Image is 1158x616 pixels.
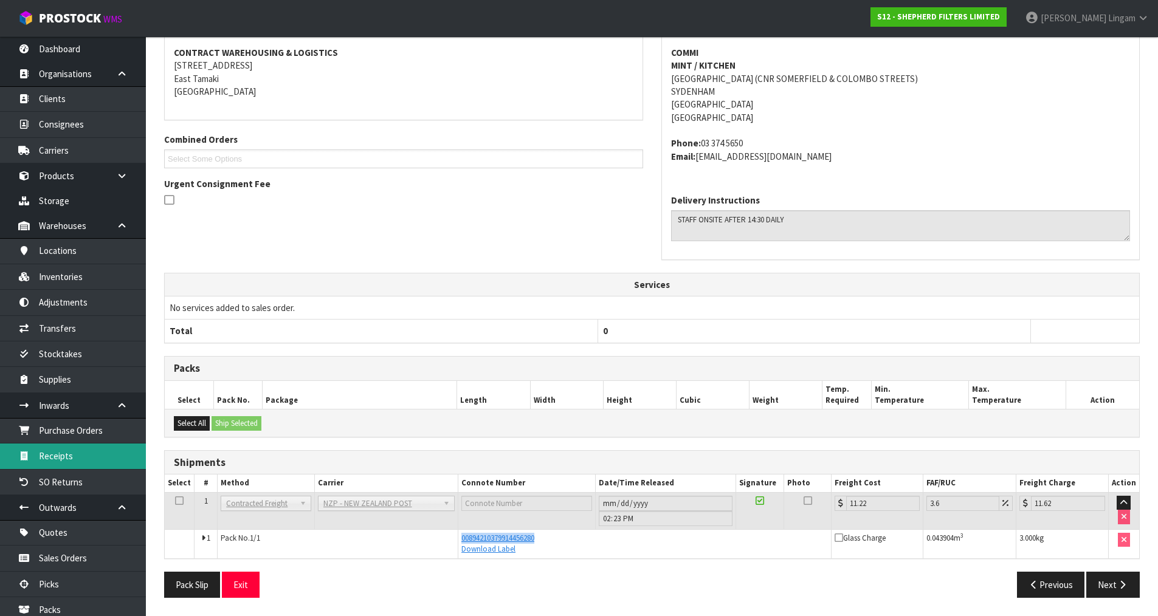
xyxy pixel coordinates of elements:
[18,10,33,26] img: cube-alt.png
[877,12,1000,22] strong: S12 - SHEPHERD FILTERS LIMITED
[195,474,218,492] th: #
[207,533,210,543] span: 1
[461,544,515,554] a: Download Label
[1019,533,1036,543] span: 3.000
[39,10,101,26] span: ProStock
[262,381,457,409] th: Package
[323,496,438,511] span: NZP - NEW ZEALAND POST
[671,194,760,207] label: Delivery Instructions
[212,416,261,431] button: Ship Selected
[968,381,1066,409] th: Max. Temperature
[174,363,1130,374] h3: Packs
[165,273,1139,296] th: Services
[530,381,603,409] th: Width
[222,572,260,598] button: Exit
[213,381,262,409] th: Pack No.
[603,381,676,409] th: Height
[671,60,736,71] strong: MINT / KITCHEN
[846,496,920,511] input: Freight Cost
[677,381,750,409] th: Cubic
[923,474,1016,492] th: FAF/RUC
[1108,12,1136,24] span: Lingam
[1066,381,1139,409] th: Action
[174,416,210,431] button: Select All
[671,47,698,58] strong: COMMI
[461,533,534,543] a: 00894210379914456280
[174,46,633,98] address: [STREET_ADDRESS] East Tamaki [GEOGRAPHIC_DATA]
[103,13,122,25] small: WMS
[870,7,1007,27] a: S12 - SHEPHERD FILTERS LIMITED
[165,296,1139,319] td: No services added to sales order.
[671,46,1131,125] address: [GEOGRAPHIC_DATA] (CNR SOMERFIELD & COLOMBO STREETS) SYDENHAM [GEOGRAPHIC_DATA] [GEOGRAPHIC_DATA]
[174,47,338,58] strong: CONTRACT WAREHOUSING & LOGISTICS
[671,137,701,149] strong: phone
[1016,529,1109,558] td: kg
[314,474,458,492] th: Carrier
[603,325,608,337] span: 0
[784,474,832,492] th: Photo
[164,177,271,190] label: Urgent Consignment Fee
[165,381,213,409] th: Select
[671,137,1131,163] address: 03 374 5650 [EMAIL_ADDRESS][DOMAIN_NAME]
[835,533,886,543] span: Glass Charge
[174,457,1130,468] h3: Shipments
[164,3,1140,607] span: Ship
[1016,474,1109,492] th: Freight Charge
[226,496,294,511] span: Contracted Freight
[204,496,208,506] span: 1
[960,532,963,539] sup: 3
[1041,12,1106,24] span: [PERSON_NAME]
[1108,474,1139,492] th: Action
[1017,572,1085,598] button: Previous
[218,529,458,558] td: Pack No.
[831,474,923,492] th: Freight Cost
[164,133,238,146] label: Combined Orders
[595,474,736,492] th: Date/Time Released
[461,496,592,511] input: Connote Number
[671,151,695,162] strong: email
[250,533,260,543] span: 1/1
[750,381,822,409] th: Weight
[164,572,220,598] button: Pack Slip
[218,474,314,492] th: Method
[871,381,968,409] th: Min. Temperature
[458,474,596,492] th: Connote Number
[165,320,598,343] th: Total
[165,474,195,492] th: Select
[457,381,530,409] th: Length
[926,496,999,511] input: Freight Adjustment
[926,533,954,543] span: 0.043904
[923,529,1016,558] td: m
[822,381,871,409] th: Temp. Required
[736,474,784,492] th: Signature
[1031,496,1105,511] input: Freight Charge
[1086,572,1140,598] button: Next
